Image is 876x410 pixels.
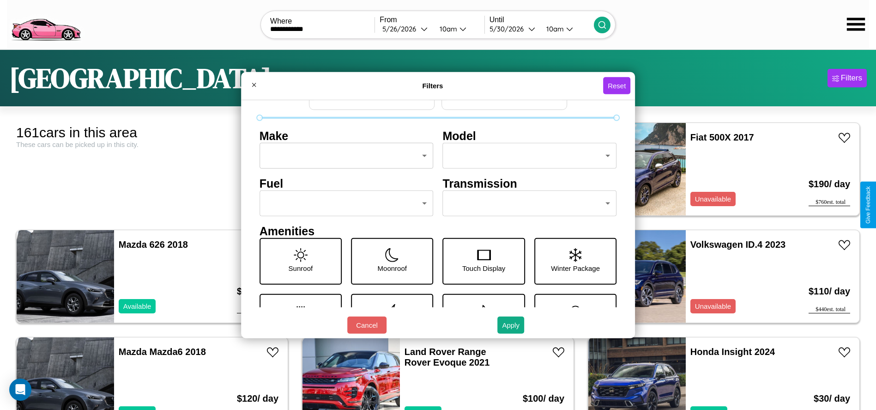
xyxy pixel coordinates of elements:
button: Apply [497,317,524,334]
img: logo [7,5,85,43]
label: Until [489,16,594,24]
div: $ 640 est. total [237,306,278,313]
h3: $ 110 / day [809,277,850,306]
p: Unavailable [695,300,731,312]
button: 10am [539,24,594,34]
div: $ 440 est. total [809,306,850,313]
div: 5 / 30 / 2026 [489,24,528,33]
p: Winter Package [551,262,600,274]
div: 10am [435,24,459,33]
div: These cars can be picked up in this city. [16,141,288,148]
label: From [380,16,484,24]
p: Available [123,300,151,312]
p: Unavailable [695,193,731,205]
h4: Model [443,129,617,142]
a: Mazda 626 2018 [119,239,188,250]
h3: $ 190 / day [809,170,850,199]
div: $ 760 est. total [809,199,850,206]
div: 10am [542,24,566,33]
h3: $ 160 / day [237,277,278,306]
button: 10am [432,24,484,34]
button: Filters [828,69,867,87]
a: Fiat 500X 2017 [690,132,754,142]
h4: Fuel [260,177,434,190]
a: Honda Insight 2024 [690,347,775,357]
div: Filters [841,73,862,83]
h4: Filters [262,82,603,90]
label: Where [270,17,375,25]
div: Open Intercom Messenger [9,379,31,401]
p: Moonroof [378,262,407,274]
div: 161 cars in this area [16,125,288,141]
button: Reset [603,77,630,94]
a: Mazda Mazda6 2018 [119,347,206,357]
p: Sunroof [289,262,313,274]
h4: Transmission [443,177,617,190]
p: Touch Display [462,262,505,274]
h4: Make [260,129,434,142]
a: Land Rover Range Rover Evoque 2021 [405,347,490,367]
h4: Amenities [260,224,617,238]
button: 5/26/2026 [380,24,432,34]
button: Cancel [347,317,387,334]
a: Volkswagen ID.4 2023 [690,239,785,250]
div: 5 / 26 / 2026 [382,24,421,33]
h1: [GEOGRAPHIC_DATA] [9,59,272,97]
div: Give Feedback [865,186,871,224]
